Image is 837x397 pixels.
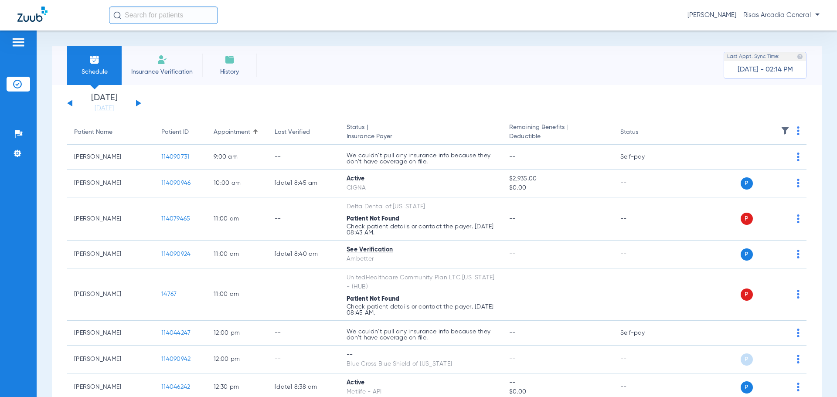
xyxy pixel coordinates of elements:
th: Status | [340,120,502,145]
span: Schedule [74,68,115,76]
span: Patient Not Found [347,216,399,222]
td: [PERSON_NAME] [67,241,154,268]
span: 114090942 [161,356,191,362]
td: -- [613,197,672,241]
div: CIGNA [347,183,495,193]
td: [PERSON_NAME] [67,170,154,197]
div: Active [347,378,495,387]
td: [DATE] 8:40 AM [268,241,340,268]
td: -- [613,170,672,197]
a: [DATE] [78,104,130,113]
div: Delta Dental of [US_STATE] [347,202,495,211]
td: -- [613,346,672,373]
img: group-dot-blue.svg [797,214,800,223]
span: Insurance Payer [347,132,495,141]
td: 10:00 AM [207,170,268,197]
td: [PERSON_NAME] [67,346,154,373]
img: History [225,54,235,65]
div: See Verification [347,245,495,254]
div: Last Verified [275,128,333,137]
td: -- [268,197,340,241]
span: 114090946 [161,180,191,186]
p: We couldn’t pull any insurance info because they don’t have coverage on file. [347,153,495,165]
span: 114090924 [161,251,191,257]
th: Remaining Benefits | [502,120,613,145]
img: Search Icon [113,11,121,19]
p: We couldn’t pull any insurance info because they don’t have coverage on file. [347,329,495,341]
td: Self-pay [613,145,672,170]
img: group-dot-blue.svg [797,250,800,258]
img: group-dot-blue.svg [797,179,800,187]
div: Appointment [214,128,261,137]
td: 12:00 PM [207,346,268,373]
img: group-dot-blue.svg [797,355,800,363]
span: $0.00 [509,387,606,397]
span: $0.00 [509,183,606,193]
span: [PERSON_NAME] - Risas Arcadia General [687,11,820,20]
div: UnitedHealthcare Community Plan LTC [US_STATE] - (HUB) [347,273,495,292]
div: Appointment [214,128,250,137]
div: -- [347,350,495,360]
div: Blue Cross Blue Shield of [US_STATE] [347,360,495,369]
span: 114090731 [161,154,189,160]
td: 12:00 PM [207,321,268,346]
td: 11:00 AM [207,197,268,241]
span: P [741,213,753,225]
div: Metlife - API [347,387,495,397]
span: Deductible [509,132,606,141]
img: group-dot-blue.svg [797,126,800,135]
img: group-dot-blue.svg [797,329,800,337]
span: -- [509,356,516,362]
img: group-dot-blue.svg [797,153,800,161]
span: P [741,288,753,301]
p: Check patient details or contact the payer. [DATE] 08:45 AM. [347,304,495,316]
span: 114046242 [161,384,190,390]
span: $2,935.00 [509,174,606,183]
td: 11:00 AM [207,268,268,321]
span: -- [509,291,516,297]
div: Patient Name [74,128,112,137]
img: filter.svg [781,126,789,135]
span: -- [509,330,516,336]
img: group-dot-blue.svg [797,383,800,391]
div: Ambetter [347,254,495,264]
td: [PERSON_NAME] [67,197,154,241]
span: P [741,177,753,190]
span: P [741,248,753,261]
td: -- [268,268,340,321]
span: Insurance Verification [128,68,196,76]
span: Last Appt. Sync Time: [727,52,779,61]
td: -- [268,321,340,346]
td: -- [613,268,672,321]
span: P [741,381,753,394]
span: 14767 [161,291,177,297]
div: Patient ID [161,128,200,137]
img: group-dot-blue.svg [797,290,800,299]
div: Patient ID [161,128,189,137]
td: -- [268,346,340,373]
span: 114044247 [161,330,191,336]
img: hamburger-icon [11,37,25,48]
th: Status [613,120,672,145]
span: -- [509,378,606,387]
li: [DATE] [78,94,130,113]
span: History [209,68,250,76]
td: [PERSON_NAME] [67,321,154,346]
td: 11:00 AM [207,241,268,268]
div: Active [347,174,495,183]
span: Patient Not Found [347,296,399,302]
span: [DATE] - 02:14 PM [738,65,793,74]
span: 114079465 [161,216,190,222]
img: last sync help info [797,54,803,60]
img: Schedule [89,54,100,65]
td: [PERSON_NAME] [67,268,154,321]
img: Zuub Logo [17,7,48,22]
div: Last Verified [275,128,310,137]
td: [PERSON_NAME] [67,145,154,170]
img: Manual Insurance Verification [157,54,167,65]
span: -- [509,216,516,222]
span: P [741,353,753,366]
td: Self-pay [613,321,672,346]
div: Patient Name [74,128,147,137]
span: -- [509,251,516,257]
